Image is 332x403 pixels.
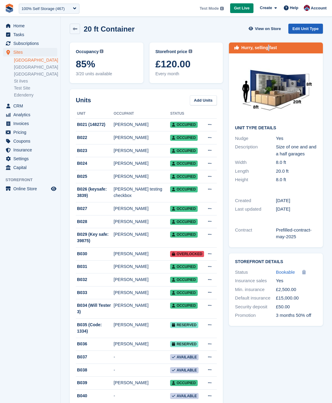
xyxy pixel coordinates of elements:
div: [PERSON_NAME] [114,380,170,386]
span: Every month [156,71,217,77]
span: Occupied [170,148,197,154]
span: Occupied [170,380,197,386]
span: Account [311,5,327,11]
span: Subscriptions [13,39,50,48]
span: Create [260,5,272,11]
a: Edenderry [14,92,57,98]
span: Reserved [170,341,198,347]
a: menu [3,146,57,154]
div: B024 [76,160,114,167]
span: Occupancy [76,49,99,55]
td: - [114,364,170,377]
span: Occupied [170,303,197,309]
h2: 20 ft Container [84,25,135,33]
span: Analytics [13,110,50,119]
a: menu [3,137,57,145]
div: Min. insurance [235,286,276,293]
img: David Hughes [304,5,310,11]
div: Default insurance [235,295,276,302]
div: B038 [76,367,114,373]
div: [PERSON_NAME] [114,251,170,257]
a: [GEOGRAPHIC_DATA] [14,57,57,63]
span: Occupied [170,135,197,141]
a: menu [3,30,57,39]
a: menu [3,22,57,30]
span: Test Mode [200,5,219,12]
span: Occupied [170,186,197,192]
a: menu [3,185,57,193]
div: 100% Self Storage (467) [22,6,65,12]
div: [DATE] [276,206,317,213]
th: Status [170,109,204,119]
div: Promotion [235,312,276,319]
span: Occupied [170,174,197,180]
span: Reserved [170,322,198,328]
div: B027 [76,205,114,212]
div: [PERSON_NAME] [114,121,170,128]
span: Storefront [5,177,60,183]
a: menu [3,110,57,119]
span: 85% [76,59,137,69]
a: menu [3,163,57,172]
a: Add Units [190,95,217,105]
a: menu [3,154,57,163]
div: [PERSON_NAME] [114,263,170,270]
div: B039 [76,380,114,386]
div: Last updated [235,206,276,213]
img: icon-info-grey-7440780725fd019a000dd9b08b2336e03edf1995a4989e88bcd33f0948082b44.svg [189,49,192,53]
td: - [114,351,170,364]
div: [PERSON_NAME] [114,160,170,167]
div: B026 (keysafe: 3839) [76,186,114,199]
span: Bookable [276,269,295,275]
span: Pricing [13,128,50,137]
a: [GEOGRAPHIC_DATA] [14,71,57,77]
span: Storefront price [156,49,187,55]
h2: Units [76,96,91,105]
img: 20-ft-container.jpg [235,59,317,121]
span: Get Live [234,5,250,11]
div: Size of one and and a half garages [276,144,317,157]
h2: Storefront Details [235,259,317,264]
a: menu [3,119,57,128]
div: Prefilled-contract-may-2025 [276,227,317,240]
div: [PERSON_NAME] [114,134,170,141]
span: 3/20 units available [76,71,137,77]
span: Available [170,354,199,360]
a: View on Store [248,24,283,34]
div: Insurance sales [235,277,276,284]
span: Overlocked [170,251,204,257]
img: stora-icon-8386f47178a22dfd0bd8f6a31ec36ba5ce8667c1dd55bd0f319d3a0aa187defe.svg [5,4,14,13]
span: Settings [13,154,50,163]
div: [PERSON_NAME] [114,322,170,328]
div: 3 months 50% off [276,312,317,319]
div: B036 [76,341,114,347]
div: B023 [76,147,114,154]
a: menu [3,48,57,56]
div: Yes [276,135,317,142]
div: 8.0 ft [276,159,317,166]
span: Invoices [13,119,50,128]
a: Edit Unit Type [288,24,323,34]
span: Online Store [13,185,50,193]
span: Available [170,393,199,399]
div: B031 [76,263,114,270]
span: Home [13,22,50,30]
span: Help [290,5,298,11]
div: Nudge [235,135,276,142]
span: £120.00 [156,59,217,69]
span: Occupied [170,290,197,296]
span: Occupied [170,122,197,128]
div: [PERSON_NAME] [114,276,170,283]
div: Hurry, selling fast [241,45,277,51]
a: Bookable [276,269,295,276]
h2: Unit Type details [235,126,317,130]
span: Occupied [170,232,197,238]
div: [DATE] [276,197,317,204]
div: [PERSON_NAME] [114,218,170,225]
a: St iIves [14,78,57,84]
div: B021 (148272) [76,121,114,128]
a: [GEOGRAPHIC_DATA] [14,64,57,70]
div: [PERSON_NAME] [114,341,170,347]
span: Occupied [170,219,197,225]
span: Capital [13,163,50,172]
